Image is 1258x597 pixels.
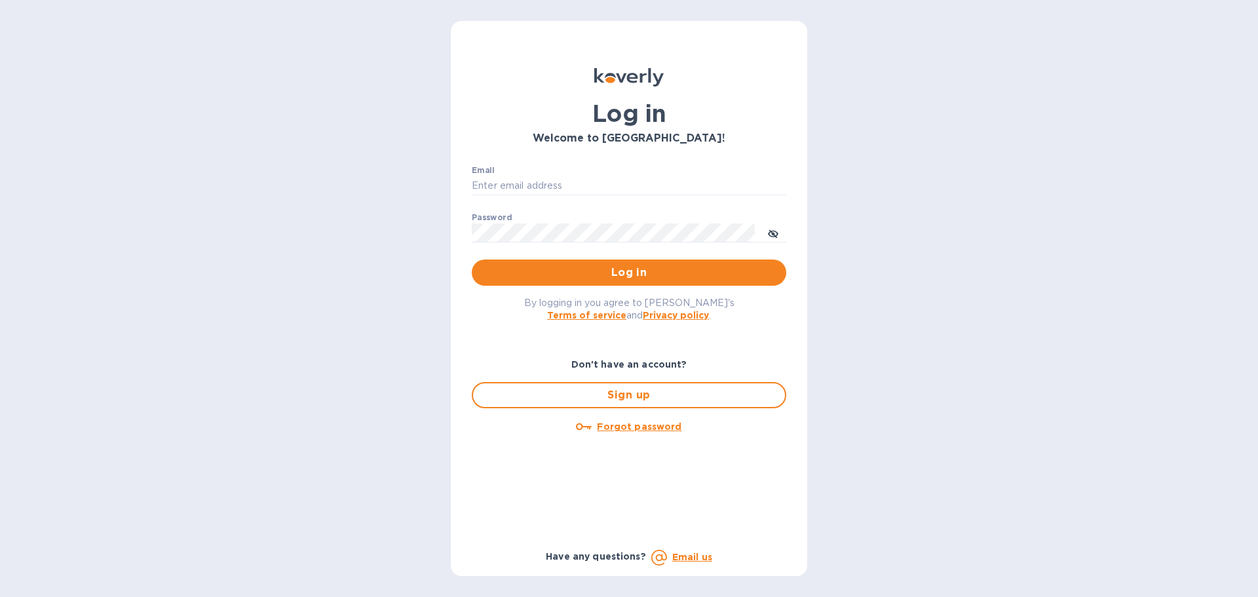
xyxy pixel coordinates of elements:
[597,421,681,432] u: Forgot password
[524,298,734,320] span: By logging in you agree to [PERSON_NAME]'s and .
[472,382,786,408] button: Sign up
[571,359,687,370] b: Don't have an account?
[472,176,786,196] input: Enter email address
[484,387,774,403] span: Sign up
[482,265,776,280] span: Log in
[672,552,712,562] a: Email us
[643,310,709,320] a: Privacy policy
[472,166,495,174] label: Email
[472,260,786,286] button: Log in
[472,132,786,145] h3: Welcome to [GEOGRAPHIC_DATA]!
[472,214,512,221] label: Password
[472,100,786,127] h1: Log in
[547,310,626,320] a: Terms of service
[760,220,786,246] button: toggle password visibility
[594,68,664,87] img: Koverly
[546,551,646,562] b: Have any questions?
